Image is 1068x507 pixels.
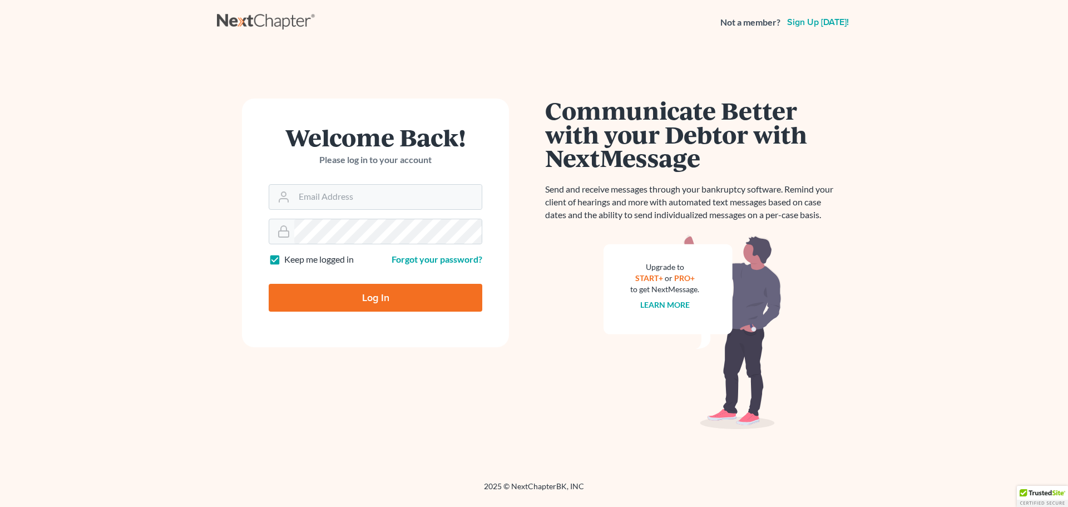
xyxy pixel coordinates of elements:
[785,18,851,27] a: Sign up [DATE]!
[604,235,782,430] img: nextmessage_bg-59042aed3d76b12b5cd301f8e5b87938c9018125f34e5fa2b7a6b67550977c72.svg
[392,254,482,264] a: Forgot your password?
[545,183,840,221] p: Send and receive messages through your bankruptcy software. Remind your client of hearings and mo...
[1017,486,1068,507] div: TrustedSite Certified
[665,273,673,283] span: or
[545,99,840,170] h1: Communicate Better with your Debtor with NextMessage
[217,481,851,501] div: 2025 © NextChapterBK, INC
[630,262,699,273] div: Upgrade to
[269,125,482,149] h1: Welcome Back!
[640,300,690,309] a: Learn more
[674,273,695,283] a: PRO+
[630,284,699,295] div: to get NextMessage.
[269,284,482,312] input: Log In
[635,273,663,283] a: START+
[269,154,482,166] p: Please log in to your account
[294,185,482,209] input: Email Address
[284,253,354,266] label: Keep me logged in
[720,16,780,29] strong: Not a member?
